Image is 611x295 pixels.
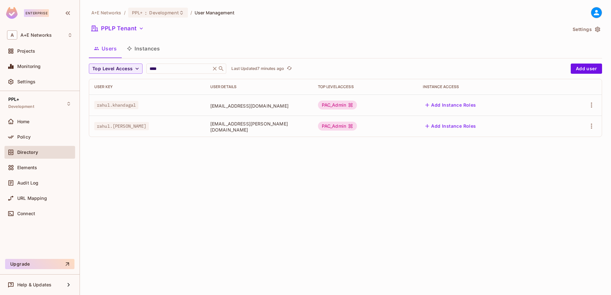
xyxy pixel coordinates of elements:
button: Add Instance Roles [423,121,478,131]
p: Last Updated 7 minutes ago [231,66,284,71]
span: Projects [17,49,35,54]
span: Connect [17,211,35,216]
span: URL Mapping [17,196,47,201]
span: Settings [17,79,35,84]
button: Instances [122,41,165,57]
span: Development [149,10,179,16]
button: refresh [285,65,293,72]
span: Click to refresh data [284,65,293,72]
div: Top Level Access [318,84,413,89]
button: Add user [571,64,602,74]
span: Directory [17,150,38,155]
button: Settings [570,24,602,34]
div: PAC_Admin [318,122,357,131]
span: Policy [17,134,31,140]
span: rahul.[PERSON_NAME] [94,122,149,130]
span: A [7,30,17,40]
div: PAC_Admin [318,101,357,110]
span: [EMAIL_ADDRESS][DOMAIN_NAME] [210,103,308,109]
span: PPL+ [8,97,19,102]
button: Users [89,41,122,57]
span: [EMAIL_ADDRESS][PERSON_NAME][DOMAIN_NAME] [210,121,308,133]
span: Monitoring [17,64,41,69]
img: SReyMgAAAABJRU5ErkJggg== [6,7,18,19]
span: Workspace: A+E Networks [20,33,52,38]
div: User Details [210,84,308,89]
div: Instance Access [423,84,553,89]
button: PPLP Tenant [89,23,146,34]
span: PPL+ [132,10,143,16]
span: Audit Log [17,180,38,185]
span: the active workspace [91,10,121,16]
li: / [190,10,192,16]
span: Top Level Access [92,65,133,73]
span: rahul.khandagal [94,101,138,109]
span: Development [8,104,34,109]
span: Home [17,119,30,124]
div: User Key [94,84,200,89]
div: Enterprise [24,9,49,17]
span: Help & Updates [17,282,51,287]
span: refresh [287,65,292,72]
button: Top Level Access [89,64,143,74]
button: Add Instance Roles [423,100,478,110]
span: : [145,10,147,15]
span: User Management [195,10,235,16]
li: / [124,10,126,16]
span: Elements [17,165,37,170]
button: Upgrade [5,259,74,269]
